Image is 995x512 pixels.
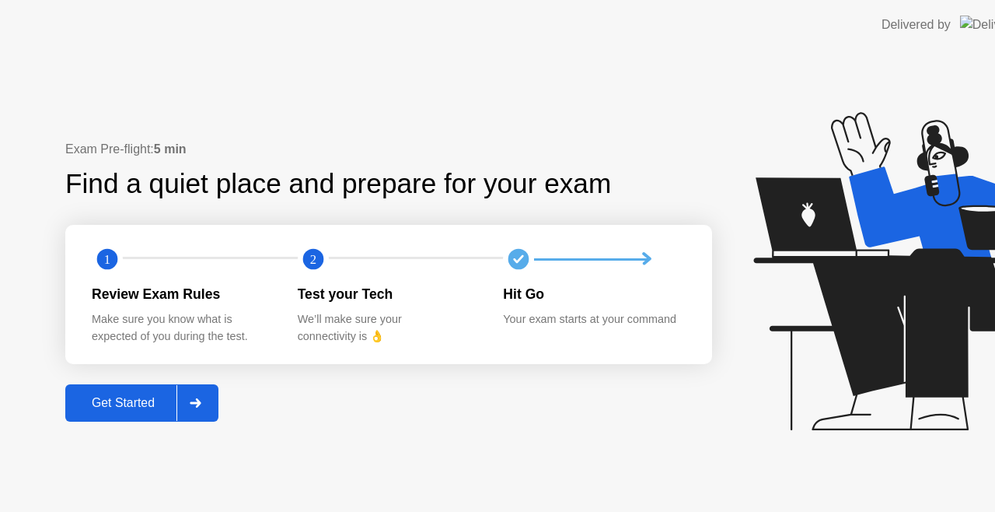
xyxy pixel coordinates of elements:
[310,252,316,267] text: 2
[503,284,684,304] div: Hit Go
[65,384,218,422] button: Get Started
[65,140,712,159] div: Exam Pre-flight:
[298,284,479,304] div: Test your Tech
[104,252,110,267] text: 1
[65,163,613,205] div: Find a quiet place and prepare for your exam
[154,142,187,156] b: 5 min
[503,311,684,328] div: Your exam starts at your command
[298,311,479,345] div: We’ll make sure your connectivity is 👌
[92,284,273,304] div: Review Exam Rules
[92,311,273,345] div: Make sure you know what is expected of you during the test.
[70,396,176,410] div: Get Started
[882,16,951,34] div: Delivered by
